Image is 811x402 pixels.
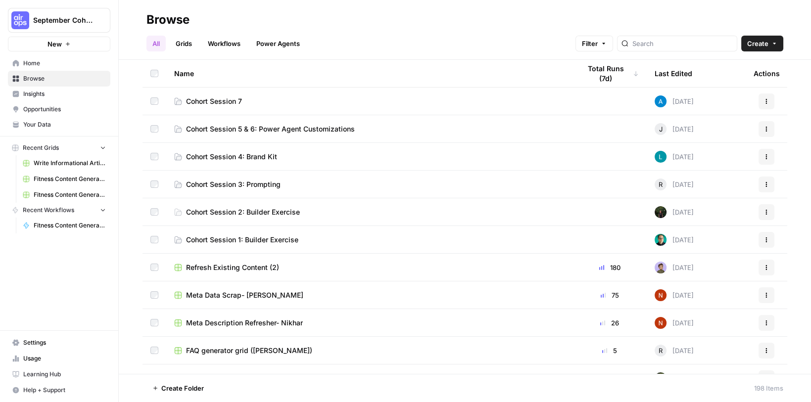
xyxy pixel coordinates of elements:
[11,11,29,29] img: September Cohort Logo
[23,120,106,129] span: Your Data
[18,155,110,171] a: Write Informational Article
[174,346,565,356] a: FAQ generator grid ([PERSON_NAME])
[186,235,298,245] span: Cohort Session 1: Builder Exercise
[186,263,279,272] span: Refresh Existing Content (2)
[174,179,565,189] a: Cohort Session 3: Prompting
[23,74,106,83] span: Browse
[8,86,110,102] a: Insights
[580,290,639,300] div: 75
[161,383,204,393] span: Create Folder
[754,383,783,393] div: 198 Items
[186,346,312,356] span: FAQ generator grid ([PERSON_NAME])
[18,218,110,233] a: Fitness Content Generator ([PERSON_NAME]
[8,37,110,51] button: New
[741,36,783,51] button: Create
[23,105,106,114] span: Opportunities
[146,12,190,28] div: Browse
[8,351,110,366] a: Usage
[655,151,694,163] div: [DATE]
[23,89,106,98] span: Insights
[580,346,639,356] div: 5
[580,60,639,87] div: Total Runs (7d)
[18,171,110,187] a: Fitness Content Generator ([PERSON_NAME]
[580,318,639,328] div: 26
[8,335,110,351] a: Settings
[186,207,300,217] span: Cohort Session 2: Builder Exercise
[186,318,303,328] span: Meta Description Refresher- Nikhar
[8,203,110,218] button: Recent Workflows
[655,95,694,107] div: [DATE]
[582,39,598,48] span: Filter
[655,289,694,301] div: [DATE]
[186,152,277,162] span: Cohort Session 4: Brand Kit
[186,96,242,106] span: Cohort Session 7
[8,382,110,398] button: Help + Support
[174,318,565,328] a: Meta Description Refresher- Nikhar
[186,179,281,189] span: Cohort Session 3: Prompting
[186,124,355,134] span: Cohort Session 5 & 6: Power Agent Customizations
[174,96,565,106] a: Cohort Session 7
[8,55,110,71] a: Home
[8,140,110,155] button: Recent Grids
[655,234,667,246] img: qc1krt83hdb9iwvuxhzyvxu8w30s
[659,179,663,189] span: R
[146,36,166,51] a: All
[655,317,667,329] img: 4fp16ll1l9r167b2opck15oawpi4
[48,39,62,49] span: New
[34,221,106,230] span: Fitness Content Generator ([PERSON_NAME]
[747,39,768,48] span: Create
[250,36,306,51] a: Power Agents
[8,366,110,382] a: Learning Hub
[33,15,93,25] span: September Cohort
[655,206,694,218] div: [DATE]
[575,36,613,51] button: Filter
[23,206,74,215] span: Recent Workflows
[655,289,667,301] img: 4fp16ll1l9r167b2opck15oawpi4
[580,263,639,272] div: 180
[23,143,59,152] span: Recent Grids
[23,386,106,395] span: Help + Support
[655,206,667,218] img: k4mb3wfmxkkgbto4d7hszpobafmc
[23,59,106,68] span: Home
[18,187,110,203] a: Fitness Content Generator ([PERSON_NAME])
[23,354,106,363] span: Usage
[655,123,694,135] div: [DATE]
[632,39,733,48] input: Search
[655,179,694,190] div: [DATE]
[655,345,694,357] div: [DATE]
[659,346,663,356] span: R
[8,101,110,117] a: Opportunities
[655,372,694,384] div: [DATE]
[655,95,667,107] img: o3cqybgnmipr355j8nz4zpq1mc6x
[655,234,694,246] div: [DATE]
[170,36,198,51] a: Grids
[659,124,663,134] span: J
[655,317,694,329] div: [DATE]
[655,151,667,163] img: k0a6gqpjs5gv5ayba30r5s721kqg
[186,290,303,300] span: Meta Data Scrap- [PERSON_NAME]
[23,338,106,347] span: Settings
[174,60,565,87] div: Name
[23,370,106,379] span: Learning Hub
[174,124,565,134] a: Cohort Session 5 & 6: Power Agent Customizations
[146,380,210,396] button: Create Folder
[34,159,106,168] span: Write Informational Article
[34,175,106,183] span: Fitness Content Generator ([PERSON_NAME]
[202,36,246,51] a: Workflows
[754,60,780,87] div: Actions
[8,71,110,87] a: Browse
[174,290,565,300] a: Meta Data Scrap- [PERSON_NAME]
[655,60,692,87] div: Last Edited
[8,8,110,33] button: Workspace: September Cohort
[655,262,667,273] img: ruybxce7esr7yef6hou754u07ter
[580,373,639,383] div: 5
[8,117,110,133] a: Your Data
[174,235,565,245] a: Cohort Session 1: Builder Exercise
[174,373,565,383] a: Cohort Session 7 ([PERSON_NAME])
[174,207,565,217] a: Cohort Session 2: Builder Exercise
[655,262,694,273] div: [DATE]
[34,190,106,199] span: Fitness Content Generator ([PERSON_NAME])
[655,372,667,384] img: k4mb3wfmxkkgbto4d7hszpobafmc
[186,373,306,383] span: Cohort Session 7 ([PERSON_NAME])
[174,152,565,162] a: Cohort Session 4: Brand Kit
